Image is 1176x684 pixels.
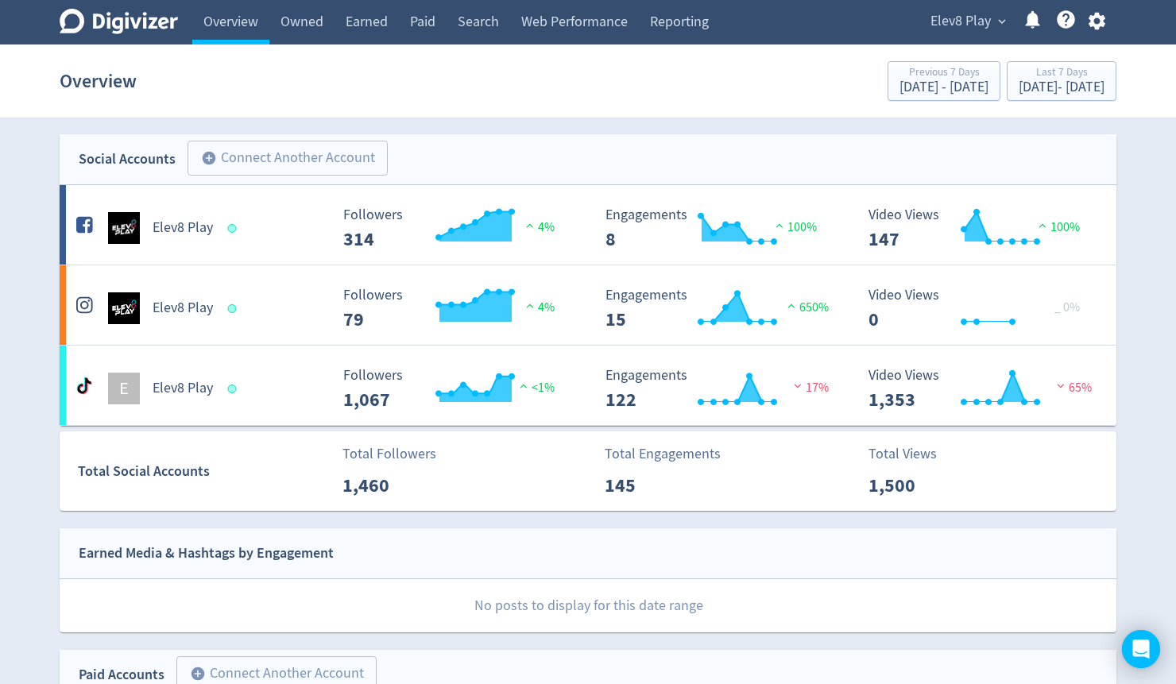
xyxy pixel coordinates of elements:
[790,380,806,392] img: negative-performance.svg
[190,666,206,682] span: add_circle
[995,14,1009,29] span: expand_more
[60,265,1116,345] a: Elev8 Play undefinedElev8 Play Followers --- Followers 79 4% Engagements 15 Engagements 15 650% V...
[522,299,555,315] span: 4%
[1035,219,1050,231] img: positive-performance.svg
[868,471,960,500] p: 1,500
[60,185,1116,265] a: Elev8 Play undefinedElev8 Play Followers --- Followers 314 4% Engagements 8 Engagements 8 100% Vi...
[925,9,1010,34] button: Elev8 Play
[930,9,991,34] span: Elev8 Play
[888,61,1000,101] button: Previous 7 Days[DATE] - [DATE]
[342,471,434,500] p: 1,460
[899,67,988,80] div: Previous 7 Days
[868,443,960,465] p: Total Views
[188,141,388,176] button: Connect Another Account
[861,368,1099,410] svg: Video Views 1,353
[342,443,436,465] p: Total Followers
[335,368,574,410] svg: Followers ---
[78,460,331,483] div: Total Social Accounts
[522,299,538,311] img: positive-performance.svg
[516,380,532,392] img: positive-performance.svg
[522,219,538,231] img: positive-performance.svg
[79,148,176,171] div: Social Accounts
[772,219,817,235] span: 100%
[60,579,1116,632] p: No posts to display for this date range
[335,207,574,249] svg: Followers ---
[79,542,334,565] div: Earned Media & Hashtags by Engagement
[60,56,137,106] h1: Overview
[605,443,721,465] p: Total Engagements
[201,150,217,166] span: add_circle
[176,143,388,176] a: Connect Another Account
[1035,219,1080,235] span: 100%
[605,471,696,500] p: 145
[861,288,1099,330] svg: Video Views 0
[60,346,1116,425] a: EElev8 Play Followers --- Followers 1,067 <1% Engagements 122 Engagements 122 17% Video Views 1,3...
[598,368,836,410] svg: Engagements 122
[516,380,555,396] span: <1%
[598,288,836,330] svg: Engagements 15
[1122,630,1160,668] div: Open Intercom Messenger
[790,380,829,396] span: 17%
[899,80,988,95] div: [DATE] - [DATE]
[1053,380,1092,396] span: 65%
[228,304,242,313] span: Data last synced: 14 Aug 2025, 1:01pm (AEST)
[153,379,213,398] h5: Elev8 Play
[108,373,140,404] div: E
[153,299,213,318] h5: Elev8 Play
[335,288,574,330] svg: Followers ---
[228,385,242,393] span: Data last synced: 14 Aug 2025, 11:01pm (AEST)
[783,299,829,315] span: 650%
[1007,61,1116,101] button: Last 7 Days[DATE]- [DATE]
[772,219,787,231] img: positive-performance.svg
[108,212,140,244] img: Elev8 Play undefined
[228,224,242,233] span: Data last synced: 15 Aug 2025, 7:02am (AEST)
[1019,67,1104,80] div: Last 7 Days
[1054,299,1080,315] span: _ 0%
[861,207,1099,249] svg: Video Views 147
[153,218,213,238] h5: Elev8 Play
[598,207,836,249] svg: Engagements 8
[783,299,799,311] img: positive-performance.svg
[108,292,140,324] img: Elev8 Play undefined
[522,219,555,235] span: 4%
[1053,380,1069,392] img: negative-performance.svg
[1019,80,1104,95] div: [DATE] - [DATE]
